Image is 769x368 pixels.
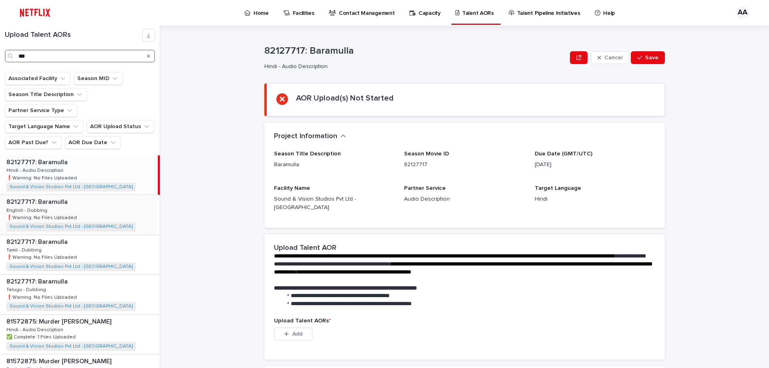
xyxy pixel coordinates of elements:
[5,104,77,117] button: Partner Service Type
[6,246,43,253] p: Tamil - Dubbing
[736,6,749,19] div: AA
[274,328,312,340] button: Add
[6,293,79,300] p: ❗️Warning: No Files Uploaded
[6,197,69,206] p: 82127717: Baramulla
[6,237,69,246] p: 82127717: Baramulla
[274,318,331,324] span: Upload Talent AORs
[10,184,133,190] a: Sound & Vision Studios Pvt Ltd - [GEOGRAPHIC_DATA]
[535,185,581,191] span: Target Language
[65,136,121,149] button: AOR Due Date
[5,31,142,40] h1: Upload Talent AORs
[404,185,446,191] span: Partner Service
[10,304,133,309] a: Sound & Vision Studios Pvt Ltd - [GEOGRAPHIC_DATA]
[296,93,394,103] h2: AOR Upload(s) Not Started
[87,120,154,133] button: AOR Upload Status
[274,185,310,191] span: Facility Name
[6,276,69,286] p: 82127717: Baramulla
[16,5,54,21] img: ifQbXi3ZQGMSEF7WDB7W
[535,195,655,203] p: Hindi
[10,224,133,229] a: Sound & Vision Studios Pvt Ltd - [GEOGRAPHIC_DATA]
[10,264,133,269] a: Sound & Vision Studios Pvt Ltd - [GEOGRAPHIC_DATA]
[5,136,62,149] button: AOR Past Due?
[404,151,449,157] span: Season Movie ID
[274,132,346,141] button: Project Information
[5,88,87,101] button: Season Title Description
[6,316,113,326] p: 81572875: Murder [PERSON_NAME]
[535,151,592,157] span: Due Date (GMT/UTC)
[591,51,629,64] button: Cancel
[10,344,133,349] a: Sound & Vision Studios Pvt Ltd - [GEOGRAPHIC_DATA]
[6,213,79,221] p: ❗️Warning: No Files Uploaded
[6,166,65,173] p: Hindi - Audio Description
[274,161,395,169] p: Baramulla
[274,195,395,212] p: Sound & Vision Studios Pvt Ltd - [GEOGRAPHIC_DATA]
[645,55,658,60] span: Save
[6,253,79,260] p: ❗️Warning: No Files Uploaded
[404,161,525,169] p: 82127717
[404,195,525,203] p: Audio Description
[292,331,302,337] span: Add
[5,72,70,85] button: Associated Facility
[6,157,69,166] p: 82127717: Baramulla
[535,161,655,169] p: [DATE]
[274,151,341,157] span: Season Title Description
[604,55,622,60] span: Cancel
[6,206,49,213] p: English - Dubbing
[74,72,123,85] button: Season MID
[5,120,83,133] button: Target Language Name
[6,326,65,333] p: Hindi - Audio Description
[274,244,336,253] h2: Upload Talent AOR
[274,132,337,141] h2: Project Information
[6,174,79,181] p: ❗️Warning: No Files Uploaded
[631,51,665,64] button: Save
[264,45,567,57] p: 82127717: Baramulla
[264,63,564,70] p: Hindi - Audio Description
[6,333,77,340] p: ✅ Complete: 1 Files Uploaded
[6,286,48,293] p: Telugu - Dubbing
[5,50,155,62] input: Search
[6,356,113,365] p: 81572875: Murder [PERSON_NAME]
